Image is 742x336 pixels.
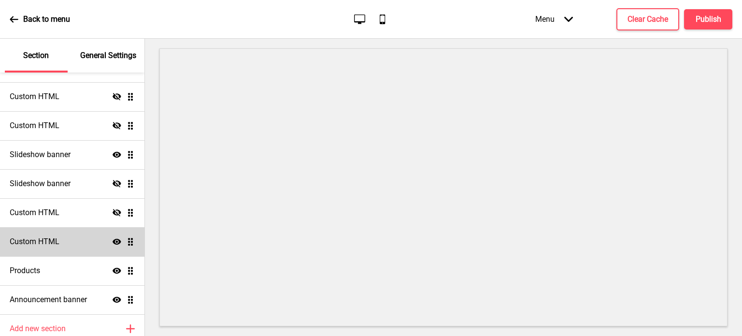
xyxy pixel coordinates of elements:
p: General Settings [80,50,136,61]
h4: Publish [696,14,721,25]
h4: Add new section [10,323,66,334]
p: Section [23,50,49,61]
button: Clear Cache [616,8,679,30]
div: Menu [526,5,583,33]
button: Publish [684,9,732,29]
h4: Custom HTML [10,91,59,102]
h4: Announcement banner [10,294,87,305]
h4: Clear Cache [628,14,668,25]
p: Back to menu [23,14,70,25]
a: Back to menu [10,6,70,32]
h4: Custom HTML [10,207,59,218]
h4: Products [10,265,40,276]
h4: Slideshow banner [10,149,71,160]
h4: Custom HTML [10,236,59,247]
h4: Custom HTML [10,120,59,131]
h4: Slideshow banner [10,178,71,189]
